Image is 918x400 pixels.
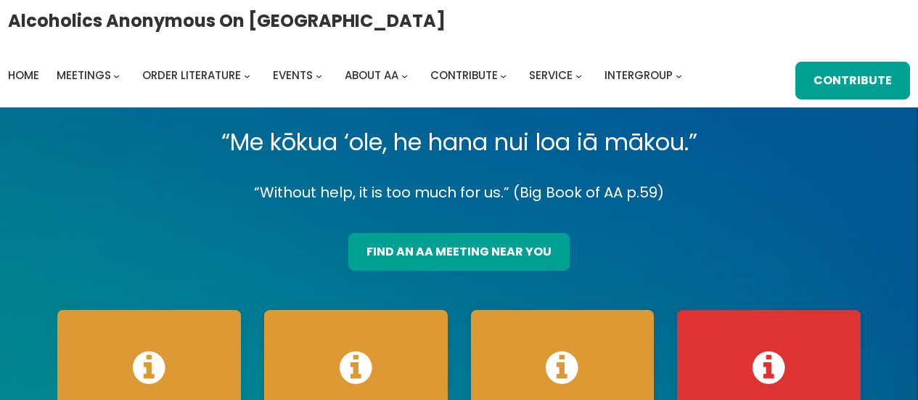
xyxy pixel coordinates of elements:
p: “Without help, it is too much for us.” (Big Book of AA p.59) [46,180,872,205]
button: Contribute submenu [500,72,507,78]
button: Service submenu [575,72,582,78]
p: “Me kōkua ‘ole, he hana nui loa iā mākou.” [46,122,872,163]
span: Service [529,68,573,83]
a: find an aa meeting near you [348,233,570,271]
button: Order Literature submenu [244,72,250,78]
a: Home [8,65,39,86]
span: Order Literature [142,68,241,83]
span: Events [273,68,313,83]
a: Intergroup [605,65,673,86]
button: Meetings submenu [113,72,120,78]
button: About AA submenu [401,72,408,78]
a: Events [273,65,313,86]
button: Events submenu [316,72,322,78]
nav: Intergroup [8,65,687,86]
a: About AA [345,65,398,86]
span: Meetings [57,68,111,83]
button: Intergroup submenu [676,72,682,78]
a: Meetings [57,65,111,86]
a: Contribute [430,65,498,86]
a: Service [529,65,573,86]
span: Home [8,68,39,83]
span: Contribute [430,68,498,83]
a: Contribute [795,62,910,99]
span: Intergroup [605,68,673,83]
span: About AA [345,68,398,83]
a: Alcoholics Anonymous on [GEOGRAPHIC_DATA] [8,5,446,36]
